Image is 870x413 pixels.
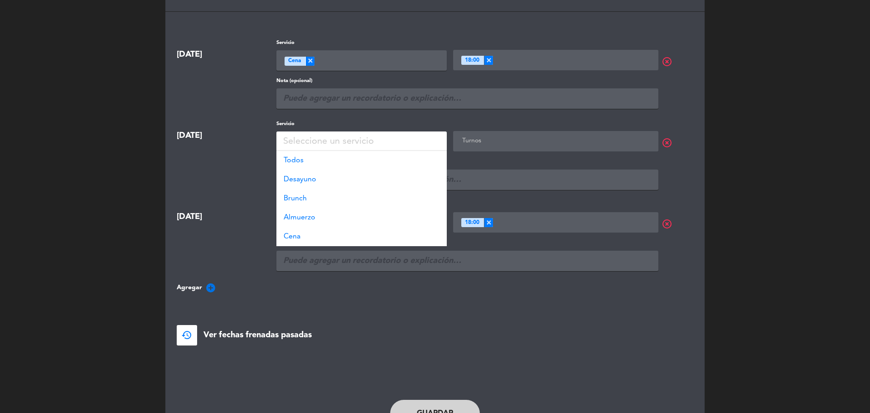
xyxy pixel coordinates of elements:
[283,134,374,149] div: Seleccione un servicio
[284,195,307,202] span: Brunch
[181,330,192,340] span: restore
[276,120,447,128] label: Servicio
[276,39,447,47] label: Servicio
[177,131,202,140] span: [DATE]
[465,219,479,228] span: 18:00
[662,137,696,148] span: highlight_off
[305,57,314,66] span: ×
[203,329,312,342] span: Ver fechas frenadas pasadas
[284,233,300,240] span: Cena
[177,325,197,345] button: restore
[276,170,658,190] input: Puede agregar un recordatorio o explicación…
[288,57,301,66] span: Cena
[484,56,493,65] span: ×
[662,56,696,67] span: highlight_off
[465,56,479,65] span: 18:00
[276,158,658,166] label: Nota (opcional)
[177,213,202,221] span: [DATE]
[284,214,315,221] span: Almuerzo
[205,282,216,293] i: add_circle
[177,282,202,293] span: Agregar
[284,176,316,183] span: Desayuno
[276,251,658,271] input: Puede agregar un recordatorio o explicación…
[177,50,202,58] span: [DATE]
[276,239,658,248] label: Nota (opcional)
[276,77,658,85] label: Nota (opcional)
[284,157,304,164] span: Todos
[484,218,493,227] span: ×
[662,219,696,229] span: highlight_off
[276,88,658,109] input: Puede agregar un recordatorio o explicación…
